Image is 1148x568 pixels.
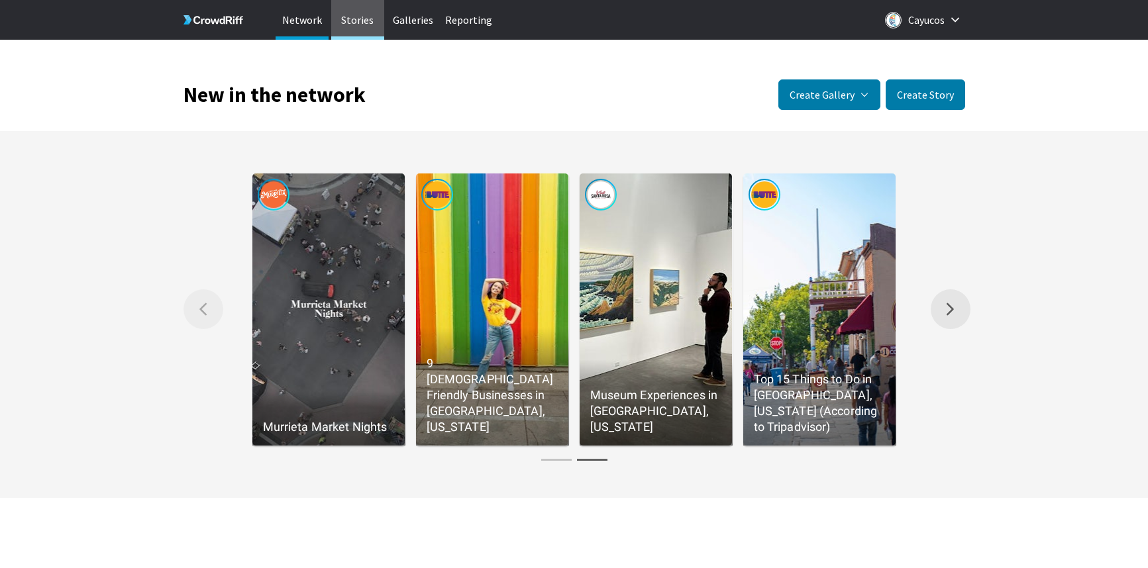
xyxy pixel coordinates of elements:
[754,371,886,435] p: Top 15 Things to Do in [GEOGRAPHIC_DATA], [US_STATE] (According to Tripadvisor)
[743,173,896,446] a: Published by ExploreButteCountyCATop 15 Things to Do in [GEOGRAPHIC_DATA], [US_STATE] (According ...
[539,453,574,466] button: Gallery page 1
[908,9,945,30] p: Cayucos
[416,173,569,446] a: Published by ExploreButteCountyCA9 [DEMOGRAPHIC_DATA] Friendly Businesses in [GEOGRAPHIC_DATA], [...
[885,12,902,28] img: Logo for Cayucos
[590,387,722,435] p: Museum Experiences in [GEOGRAPHIC_DATA], [US_STATE]
[778,79,880,110] button: Create Gallery
[580,173,733,446] a: Published by visitsantarosaMuseum Experiences in [GEOGRAPHIC_DATA], [US_STATE]
[427,355,558,435] p: 9 [DEMOGRAPHIC_DATA] Friendly Businesses in [GEOGRAPHIC_DATA], [US_STATE]
[574,453,610,466] button: Gallery page 2
[252,173,405,446] a: Published by ExploreMurrietaMurrieta Market Nights
[183,85,366,104] h1: New in the network
[886,79,965,110] button: Create Story
[263,419,395,435] p: Murrieta Market Nights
